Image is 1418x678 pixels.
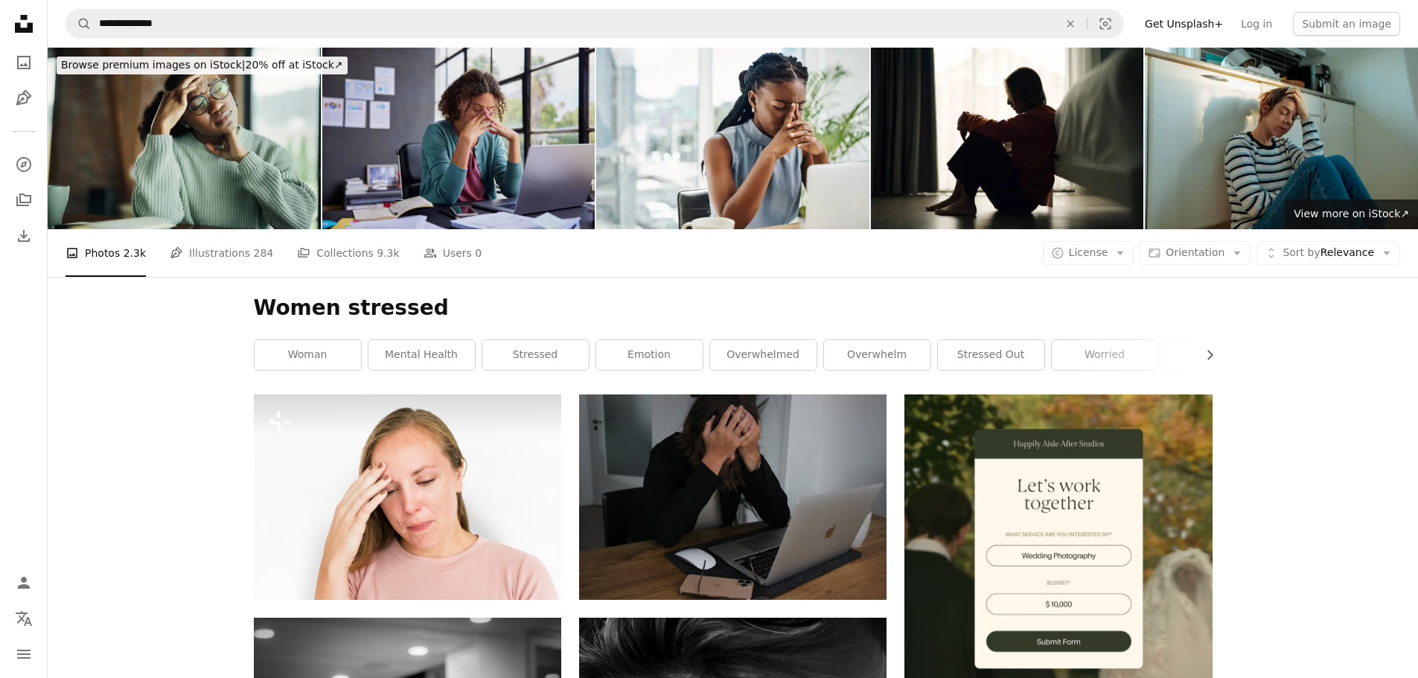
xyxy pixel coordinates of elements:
[9,221,39,251] a: Download History
[1166,246,1224,258] span: Orientation
[9,83,39,113] a: Illustrations
[596,340,703,370] a: emotion
[255,340,361,370] a: woman
[254,295,1213,322] h1: Women stressed
[322,48,595,229] img: Stressed multiethnic businesswoman at work
[482,340,589,370] a: stressed
[48,48,357,83] a: Browse premium images on iStock|20% off at iStock↗
[9,185,39,215] a: Collections
[61,59,245,71] span: Browse premium images on iStock |
[254,394,561,600] img: Woman Sickness Headache Cold Fever Concept
[1294,208,1409,220] span: View more on iStock ↗
[1136,12,1232,36] a: Get Unsplash+
[377,245,399,261] span: 9.3k
[1283,246,1320,258] span: Sort by
[1166,340,1272,370] a: fatigue
[254,490,561,504] a: Woman Sickness Headache Cold Fever Concept
[9,604,39,633] button: Language
[254,245,274,261] span: 284
[710,340,817,370] a: overwhelmed
[1069,246,1108,258] span: License
[596,48,869,229] img: Stressed black businesswoman working on a laptop in an office alone
[9,639,39,669] button: Menu
[424,229,482,277] a: Users 0
[824,340,930,370] a: overwhelm
[61,59,343,71] span: 20% off at iStock ↗
[871,48,1144,229] img: Woman depression in bedroom.
[1052,340,1158,370] a: worried
[9,568,39,598] a: Log in / Sign up
[1140,241,1251,265] button: Orientation
[1285,199,1418,229] a: View more on iStock↗
[170,229,273,277] a: Illustrations 284
[1054,10,1087,38] button: Clear
[1043,241,1134,265] button: License
[579,490,887,504] a: a woman covering her face while looking at a laptop
[48,48,321,229] img: Young black woman having a headache at home.
[938,340,1044,370] a: stressed out
[1283,246,1374,260] span: Relevance
[1196,340,1213,370] button: scroll list to the right
[9,48,39,77] a: Photos
[297,229,399,277] a: Collections 9.3k
[1088,10,1123,38] button: Visual search
[66,9,1124,39] form: Find visuals sitewide
[475,245,482,261] span: 0
[1256,241,1400,265] button: Sort byRelevance
[368,340,475,370] a: mental health
[579,394,887,599] img: a woman covering her face while looking at a laptop
[9,150,39,179] a: Explore
[1293,12,1400,36] button: Submit an image
[1145,48,1418,229] img: Sad woman sitting on kitchen floor touching head suffering from depression
[66,10,92,38] button: Search Unsplash
[1232,12,1281,36] a: Log in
